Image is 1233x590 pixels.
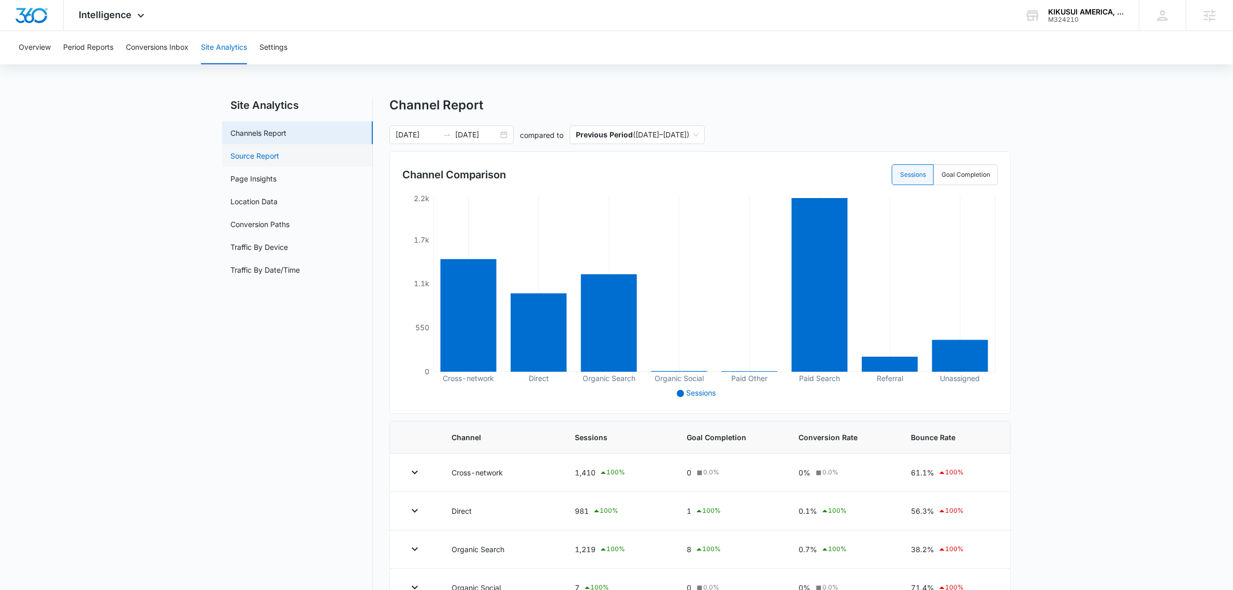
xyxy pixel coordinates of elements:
button: Overview [19,31,51,64]
td: Organic Search [439,530,562,569]
span: Sessions [575,432,662,443]
label: Goal Completion [934,164,998,185]
div: 0.0 % [814,468,838,477]
h3: Channel Comparison [402,167,506,182]
div: 100 % [821,505,847,517]
h2: Site Analytics [222,97,373,113]
div: 100 % [592,505,618,517]
div: 61.1% [911,467,994,479]
div: 0 [687,467,774,478]
a: Traffic By Device [230,242,288,252]
span: Conversion Rate [799,432,886,443]
tspan: Direct [529,374,549,383]
td: Direct [439,492,562,530]
tspan: 1.7k [414,235,429,244]
div: 1,410 [575,467,662,479]
div: 8 [687,543,774,556]
div: 0.0 % [695,468,719,477]
tspan: Referral [877,374,903,383]
tspan: Organic Social [655,374,704,383]
div: account id [1048,16,1124,23]
span: Intelligence [79,9,132,20]
td: Cross-network [439,454,562,492]
label: Sessions [892,164,934,185]
div: 100 % [938,505,964,517]
div: 100 % [695,505,721,517]
h1: Channel Report [389,97,483,113]
a: Traffic By Date/Time [230,264,300,275]
div: 1 [687,505,774,517]
div: 0% [799,467,886,478]
p: compared to [520,130,563,141]
button: Site Analytics [201,31,247,64]
a: Channels Report [230,128,286,138]
div: 100 % [821,543,847,556]
tspan: Unassigned [940,374,980,383]
div: 100 % [599,543,625,556]
button: Settings [259,31,287,64]
input: End date [455,129,498,141]
div: 1,219 [575,543,662,556]
tspan: 0 [425,367,429,376]
div: 100 % [938,543,964,556]
button: Toggle Row Expanded [407,502,423,519]
span: Goal Completion [687,432,774,443]
a: Conversion Paths [230,219,289,230]
tspan: Cross-network [443,374,494,383]
button: Period Reports [63,31,113,64]
button: Toggle Row Expanded [407,541,423,557]
span: Sessions [686,388,716,397]
div: 981 [575,505,662,517]
span: ( [DATE] – [DATE] ) [576,126,699,144]
div: 56.3% [911,505,994,517]
button: Conversions Inbox [126,31,188,64]
div: account name [1048,8,1124,16]
tspan: 2.2k [414,194,429,203]
span: to [443,131,451,139]
a: Location Data [230,196,278,207]
tspan: Paid Other [731,374,767,383]
div: 100 % [695,543,721,556]
p: Previous Period [576,130,633,139]
div: 100 % [599,467,625,479]
span: swap-right [443,131,451,139]
tspan: Paid Search [799,374,840,383]
tspan: 1.1k [414,279,429,288]
span: Bounce Rate [911,432,994,443]
span: Channel [452,432,550,443]
div: 100 % [938,467,964,479]
div: 0.1% [799,505,886,517]
tspan: Organic Search [583,374,635,383]
a: Page Insights [230,173,277,184]
input: Start date [396,129,439,141]
tspan: 550 [415,323,429,332]
div: 38.2% [911,543,994,556]
div: 0.7% [799,543,886,556]
a: Source Report [230,150,279,161]
button: Toggle Row Expanded [407,464,423,481]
